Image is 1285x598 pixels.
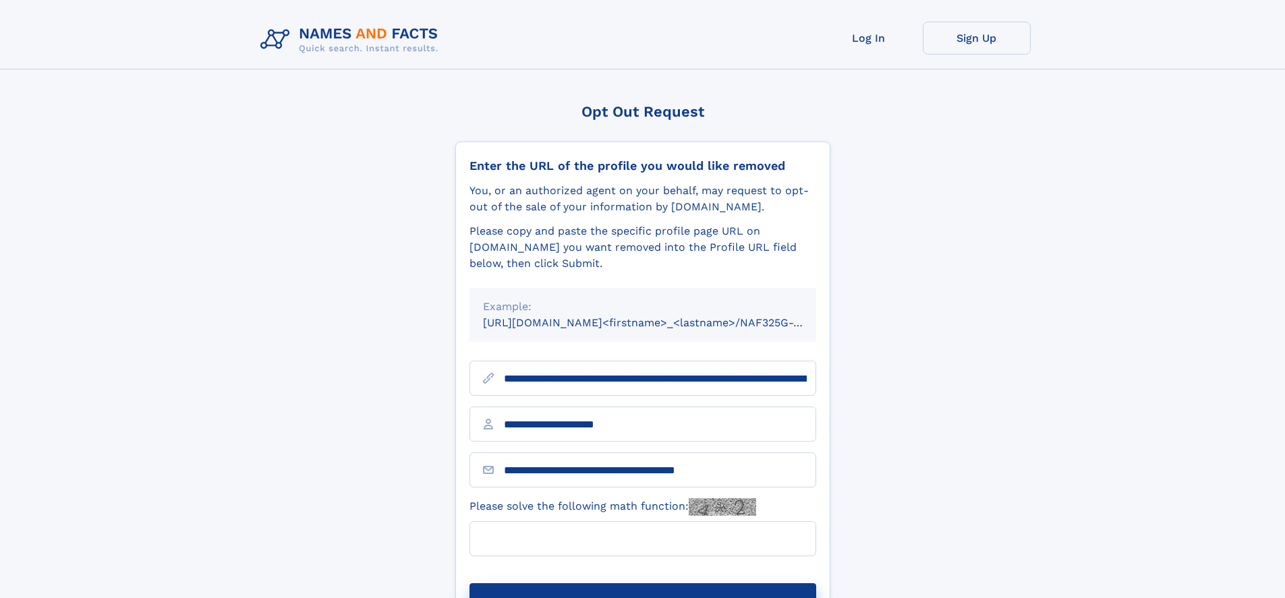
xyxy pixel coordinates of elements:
div: Enter the URL of the profile you would like removed [469,158,816,173]
label: Please solve the following math function: [469,498,756,516]
div: Opt Out Request [455,103,830,120]
small: [URL][DOMAIN_NAME]<firstname>_<lastname>/NAF325G-xxxxxxxx [483,316,842,329]
div: Example: [483,299,803,315]
a: Sign Up [923,22,1031,55]
div: You, or an authorized agent on your behalf, may request to opt-out of the sale of your informatio... [469,183,816,215]
a: Log In [815,22,923,55]
div: Please copy and paste the specific profile page URL on [DOMAIN_NAME] you want removed into the Pr... [469,223,816,272]
img: Logo Names and Facts [255,22,449,58]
